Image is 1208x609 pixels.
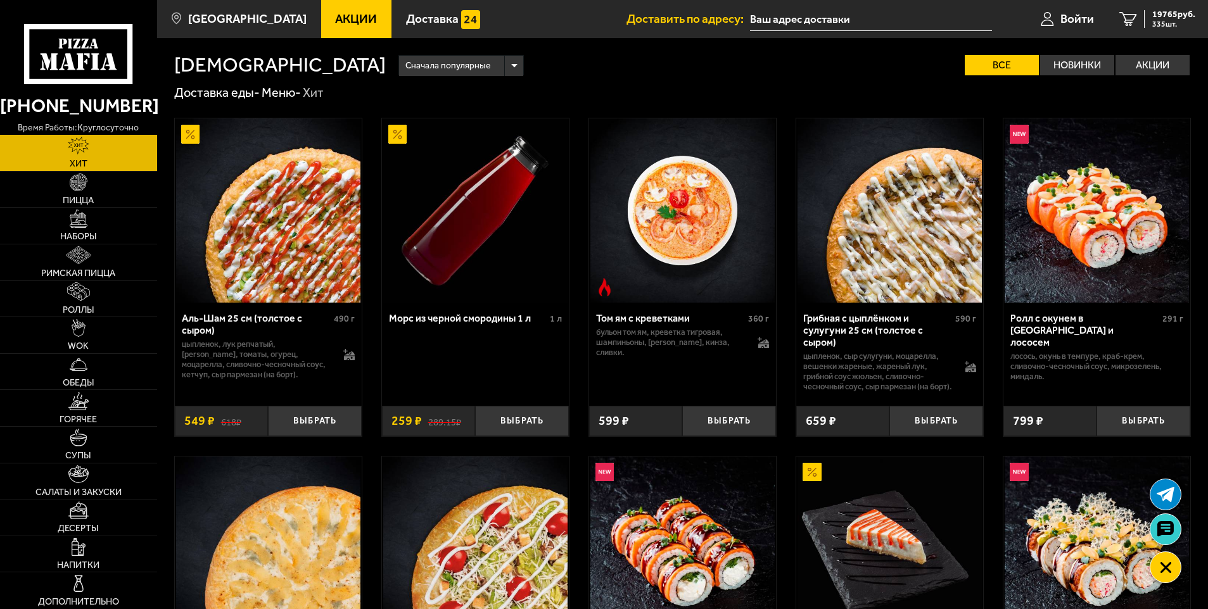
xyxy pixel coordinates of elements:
a: НовинкаРолл с окунем в темпуре и лососем [1003,118,1190,303]
span: [GEOGRAPHIC_DATA] [188,13,307,25]
button: Выбрать [682,406,776,437]
span: 1 л [550,313,562,324]
input: Ваш адрес доставки [750,8,991,31]
button: Выбрать [268,406,362,437]
img: Новинка [1010,125,1029,144]
p: цыпленок, сыр сулугуни, моцарелла, вешенки жареные, жареный лук, грибной соус Жюльен, сливочно-че... [803,351,953,392]
span: 490 г [334,313,355,324]
s: 289.15 ₽ [428,415,461,427]
img: Акционный [181,125,200,144]
img: Новинка [1010,463,1029,482]
div: Аль-Шам 25 см (толстое с сыром) [182,312,331,336]
a: АкционныйМорс из черной смородины 1 л [382,118,569,303]
button: Выбрать [475,406,569,437]
button: Выбрать [1097,406,1190,437]
span: WOK [68,342,89,351]
div: Морс из черной смородины 1 л [389,312,547,324]
p: бульон том ям, креветка тигровая, шампиньоны, [PERSON_NAME], кинза, сливки. [596,327,746,358]
span: Акции [335,13,377,25]
span: 549 ₽ [184,415,215,427]
span: Горячее [60,415,97,424]
span: Дополнительно [38,598,119,606]
p: лосось, окунь в темпуре, краб-крем, сливочно-чесночный соус, микрозелень, миндаль. [1010,351,1183,382]
div: Грибная с цыплёнком и сулугуни 25 см (толстое с сыром) [803,312,952,348]
span: Доставить по адресу: [626,13,750,25]
span: 360 г [748,313,769,324]
span: Войти [1060,13,1094,25]
div: Ролл с окунем в [GEOGRAPHIC_DATA] и лососем [1010,312,1159,348]
img: Острое блюдо [595,278,614,297]
img: Акционный [388,125,407,144]
div: Том ям с креветками [596,312,745,324]
s: 618 ₽ [221,415,241,427]
div: Хит [303,85,324,101]
span: 291 г [1162,313,1183,324]
span: Наборы [60,232,97,241]
img: Новинка [595,463,614,482]
label: Новинки [1040,55,1114,75]
span: 599 ₽ [599,415,629,427]
span: 259 ₽ [391,415,422,427]
span: Десерты [58,524,99,533]
a: Меню- [262,85,301,100]
img: Акционный [803,463,822,482]
span: Супы [65,451,91,460]
span: Напитки [57,561,99,570]
label: Акции [1116,55,1190,75]
img: Ролл с окунем в темпуре и лососем [1005,118,1189,303]
span: Обеды [63,379,94,387]
span: Роллы [63,306,94,315]
h1: [DEMOGRAPHIC_DATA] [174,55,386,75]
span: Римская пицца [41,269,115,278]
a: Грибная с цыплёнком и сулугуни 25 см (толстое с сыром) [796,118,983,303]
button: Выбрать [889,406,983,437]
span: 659 ₽ [806,415,836,427]
label: Все [965,55,1039,75]
span: Доставка [406,13,459,25]
span: 590 г [955,313,976,324]
span: Хит [70,160,87,168]
span: Пицца [63,196,94,205]
span: Сначала популярные [405,54,490,78]
img: 15daf4d41897b9f0e9f617042186c801.svg [461,10,480,29]
a: Доставка еды- [174,85,260,100]
p: цыпленок, лук репчатый, [PERSON_NAME], томаты, огурец, моцарелла, сливочно-чесночный соус, кетчуп... [182,339,331,380]
a: АкционныйАль-Шам 25 см (толстое с сыром) [175,118,362,303]
span: 335 шт. [1152,20,1195,28]
span: Салаты и закуски [35,488,122,497]
span: 19765 руб. [1152,10,1195,19]
img: Том ям с креветками [590,118,775,303]
img: Морс из черной смородины 1 л [383,118,568,303]
a: Острое блюдоТом ям с креветками [589,118,776,303]
span: 799 ₽ [1013,415,1043,427]
img: Грибная с цыплёнком и сулугуни 25 см (толстое с сыром) [798,118,982,303]
img: Аль-Шам 25 см (толстое с сыром) [176,118,360,303]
